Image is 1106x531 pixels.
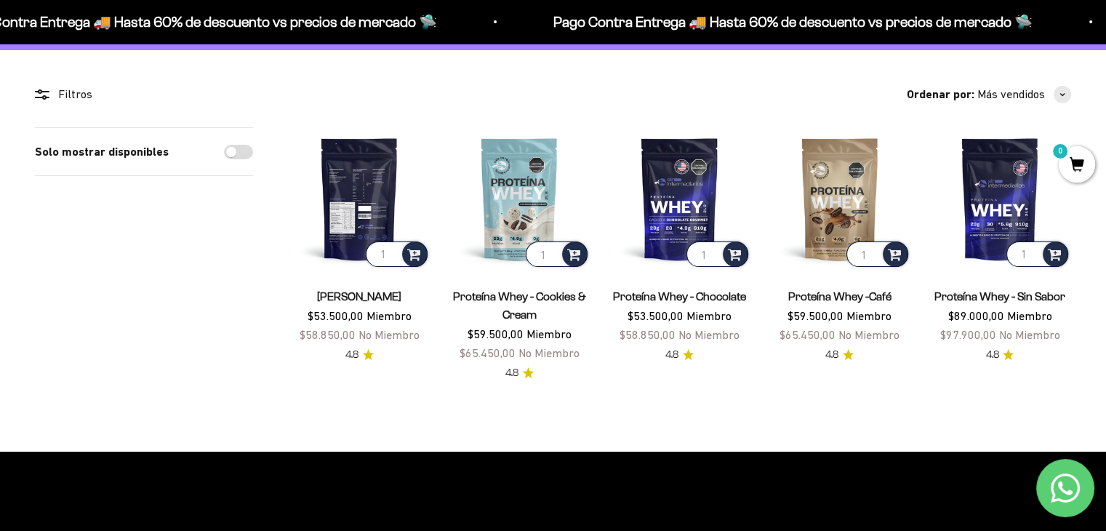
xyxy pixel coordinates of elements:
[998,328,1059,341] span: No Miembro
[788,290,891,303] a: Proteína Whey -Café
[345,347,358,363] span: 4.8
[453,290,586,321] a: Proteína Whey - Cookies & Cream
[838,328,899,341] span: No Miembro
[300,328,356,341] span: $58.850,00
[628,309,684,322] span: $53.500,00
[308,309,364,322] span: $53.500,00
[366,309,412,322] span: Miembro
[358,328,420,341] span: No Miembro
[977,85,1071,104] button: Más vendidos
[977,85,1045,104] span: Más vendidos
[665,347,678,363] span: 4.8
[907,85,974,104] span: Ordenar por:
[825,347,838,363] span: 4.8
[686,309,732,322] span: Miembro
[678,328,740,341] span: No Miembro
[985,347,1014,363] a: 4.84.8 de 5.0 estrellas
[985,347,998,363] span: 4.8
[468,327,524,340] span: $59.500,00
[1006,309,1051,322] span: Miembro
[1051,143,1069,160] mark: 0
[505,365,534,381] a: 4.84.8 de 5.0 estrellas
[317,290,401,303] a: [PERSON_NAME]
[345,347,374,363] a: 4.84.8 de 5.0 estrellas
[35,85,253,104] div: Filtros
[665,347,694,363] a: 4.84.8 de 5.0 estrellas
[526,327,572,340] span: Miembro
[288,127,430,270] img: Proteína Whey - Vainilla
[35,143,169,161] label: Solo mostrar disponibles
[947,309,1003,322] span: $89.000,00
[518,346,580,359] span: No Miembro
[613,290,746,303] a: Proteína Whey - Chocolate
[846,309,891,322] span: Miembro
[934,290,1065,303] a: Proteína Whey - Sin Sabor
[620,328,676,341] span: $58.850,00
[1059,158,1095,174] a: 0
[780,328,835,341] span: $65.450,00
[552,10,1031,33] p: Pago Contra Entrega 🚚 Hasta 60% de descuento vs precios de mercado 🛸
[788,309,843,322] span: $59.500,00
[460,346,516,359] span: $65.450,00
[505,365,518,381] span: 4.8
[825,347,854,363] a: 4.84.8 de 5.0 estrellas
[939,328,995,341] span: $97.900,00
